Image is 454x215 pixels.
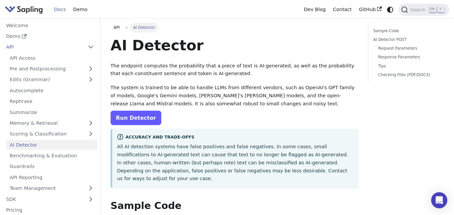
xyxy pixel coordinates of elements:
button: Expand sidebar category 'SDK' [84,194,97,204]
a: SDK [2,194,84,204]
a: AI Detector POST [373,37,442,43]
a: API [2,42,84,52]
a: API Access [6,53,97,63]
button: Switch between dark and light mode (currently system mode) [385,5,395,14]
a: Edits (Grammar) [6,75,97,85]
a: Team Management [6,183,97,193]
kbd: K [438,6,444,12]
h1: AI Detector [111,36,359,54]
a: Contact [329,4,356,15]
a: API Reporting [6,172,97,182]
a: Demo [70,4,91,15]
a: Pre and Postprocessing [6,64,97,74]
a: Scoring & Classification [6,129,97,139]
span: AI Detector [130,23,158,32]
p: The system is trained to be able to handle LLMs from different vendors, such as OpenAI's GPT fami... [111,84,359,108]
a: Rephrase [6,97,97,106]
a: Response Parameters [378,54,440,60]
div: Accuracy and Trade-offs [117,133,354,142]
a: Pricing [2,205,97,215]
a: Autocomplete [6,86,97,95]
span: API [114,25,120,30]
span: Search [408,7,429,12]
a: Run Detector [111,111,161,125]
p: The endpoint computes the probability that a piece of text is AI-generated, as well as the probab... [111,62,359,78]
a: API [111,23,123,32]
h2: Sample Code [111,200,359,212]
a: Checking Files (PDF/DOCX) [378,72,440,78]
a: Demo [2,32,97,41]
button: Search (Ctrl+K) [399,4,449,16]
a: Guardrails [6,162,97,171]
a: Summarize [6,107,97,117]
a: Request Parameters [378,45,440,52]
div: Open Intercom Messenger [431,192,447,208]
a: Memory & Retrieval [6,118,97,128]
button: Collapse sidebar category 'API' [84,42,97,52]
a: GitHub [355,4,385,15]
img: Sapling.ai [5,5,43,14]
a: Sapling.ai [5,5,45,14]
a: Benchmarking & Evaluation [6,151,97,161]
a: AI Detector [6,140,97,150]
a: Docs [50,4,70,15]
a: Dev Blog [300,4,329,15]
p: All AI detection systems have false positives and false negatives. In some cases, small modificat... [117,143,354,183]
a: Sample Code [373,28,442,34]
a: Tips [378,63,440,69]
nav: Breadcrumbs [111,23,359,32]
a: Welcome [2,20,97,30]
